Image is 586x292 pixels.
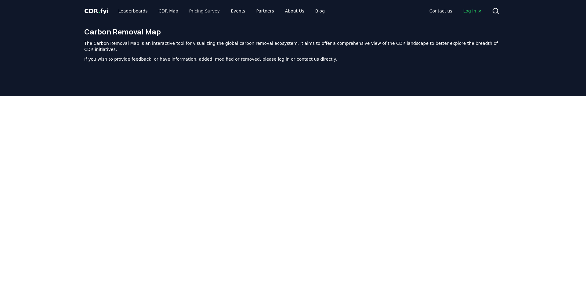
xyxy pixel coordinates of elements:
[154,5,183,16] a: CDR Map
[84,40,502,52] p: The Carbon Removal Map is an interactive tool for visualizing the global carbon removal ecosystem...
[463,8,482,14] span: Log in
[84,7,109,15] a: CDR.fyi
[114,5,330,16] nav: Main
[280,5,309,16] a: About Us
[84,27,502,37] h1: Carbon Removal Map
[84,7,109,15] span: CDR fyi
[114,5,153,16] a: Leaderboards
[184,5,225,16] a: Pricing Survey
[226,5,250,16] a: Events
[425,5,487,16] nav: Main
[84,56,502,62] p: If you wish to provide feedback, or have information, added, modified or removed, please log in o...
[98,7,100,15] span: .
[425,5,457,16] a: Contact us
[458,5,487,16] a: Log in
[251,5,279,16] a: Partners
[310,5,330,16] a: Blog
